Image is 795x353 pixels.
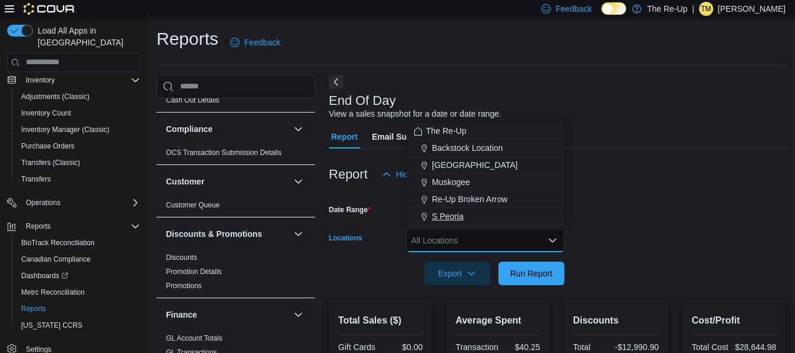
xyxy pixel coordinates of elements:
[548,236,557,245] button: Close list of options
[16,106,76,120] a: Inventory Count
[16,172,55,186] a: Transfers
[291,308,305,322] button: Finance
[2,72,145,88] button: Inventory
[503,342,540,352] div: $40.25
[16,123,114,137] a: Inventory Manager (Classic)
[21,73,140,87] span: Inventory
[432,210,464,222] span: S Peoria
[718,2,786,16] p: [PERSON_NAME]
[166,148,282,157] span: OCS Transaction Submission Details
[16,302,51,316] a: Reports
[166,253,197,262] a: Discounts
[166,334,222,343] span: GL Account Totals
[166,176,289,187] button: Customer
[615,342,659,352] div: -$12,990.90
[647,2,687,16] p: The Re-Up
[12,268,145,284] a: Dashboards
[396,169,458,180] span: Hide Parameters
[21,158,80,167] span: Transfers (Classic)
[12,301,145,317] button: Reports
[407,208,564,225] button: S Peoria
[166,200,219,210] span: Customer Queue
[692,314,776,328] h2: Cost/Profit
[372,125,447,149] span: Email Subscription
[21,92,89,101] span: Adjustments (Classic)
[735,342,776,352] div: $28,644.98
[455,314,540,328] h2: Average Spent
[26,198,61,207] span: Operations
[21,196,65,210] button: Operations
[21,108,71,118] span: Inventory Count
[329,233,362,243] label: Locations
[12,251,145,268] button: Canadian Compliance
[16,139,140,153] span: Purchase Orders
[377,163,463,186] button: Hide Parameters
[329,108,501,120] div: View a sales snapshot for a date or date range.
[21,288,85,297] span: Metrc Reconciliation
[225,31,285,54] a: Feedback
[407,174,564,191] button: Muskogee
[166,268,222,276] a: Promotion Details
[12,105,145,121] button: Inventory Count
[16,302,140,316] span: Reports
[16,236,99,250] a: BioTrack Reconciliation
[338,342,378,352] div: Gift Cards
[21,219,140,233] span: Reports
[329,94,396,108] h3: End Of Day
[331,125,358,149] span: Report
[157,250,315,298] div: Discounts & Promotions
[16,285,89,299] a: Metrc Reconciliation
[329,205,371,215] label: Date Range
[16,123,140,137] span: Inventory Manager (Classic)
[12,317,145,334] button: [US_STATE] CCRS
[329,167,368,182] h3: Report
[166,95,219,105] span: Cash Out Details
[12,88,145,105] button: Adjustments (Classic)
[16,106,140,120] span: Inventory Count
[291,174,305,189] button: Customer
[432,193,507,205] span: Re-Up Broken Arrow
[21,174,51,184] span: Transfers
[16,139,79,153] a: Purchase Orders
[166,334,222,342] a: GL Account Totals
[2,194,145,211] button: Operations
[21,196,140,210] span: Operations
[16,285,140,299] span: Metrc Reconciliation
[573,314,659,328] h2: Discounts
[16,318,87,332] a: [US_STATE] CCRS
[16,90,140,104] span: Adjustments (Classic)
[12,284,145,301] button: Metrc Reconciliation
[26,75,55,85] span: Inventory
[21,271,68,281] span: Dashboards
[16,318,140,332] span: Washington CCRS
[338,314,423,328] h2: Total Sales ($)
[555,3,591,15] span: Feedback
[21,304,46,314] span: Reports
[21,141,75,151] span: Purchase Orders
[426,125,466,137] span: The Re-Up
[601,2,626,15] input: Dark Mode
[166,228,262,240] h3: Discounts & Promotions
[291,122,305,136] button: Compliance
[16,252,140,266] span: Canadian Compliance
[16,156,85,170] a: Transfers (Classic)
[24,3,76,15] img: Cova
[166,282,202,290] a: Promotions
[407,157,564,174] button: [GEOGRAPHIC_DATA]
[21,219,55,233] button: Reports
[157,198,315,217] div: Customer
[166,309,289,321] button: Finance
[12,235,145,251] button: BioTrack Reconciliation
[432,176,470,188] span: Muskogee
[21,73,59,87] button: Inventory
[166,228,289,240] button: Discounts & Promotions
[12,154,145,171] button: Transfers (Classic)
[431,262,483,285] span: Export
[157,27,218,51] h1: Reports
[21,238,95,248] span: BioTrack Reconciliation
[166,267,222,276] span: Promotion Details
[16,269,73,283] a: Dashboards
[166,253,197,262] span: Discounts
[166,176,204,187] h3: Customer
[2,218,145,235] button: Reports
